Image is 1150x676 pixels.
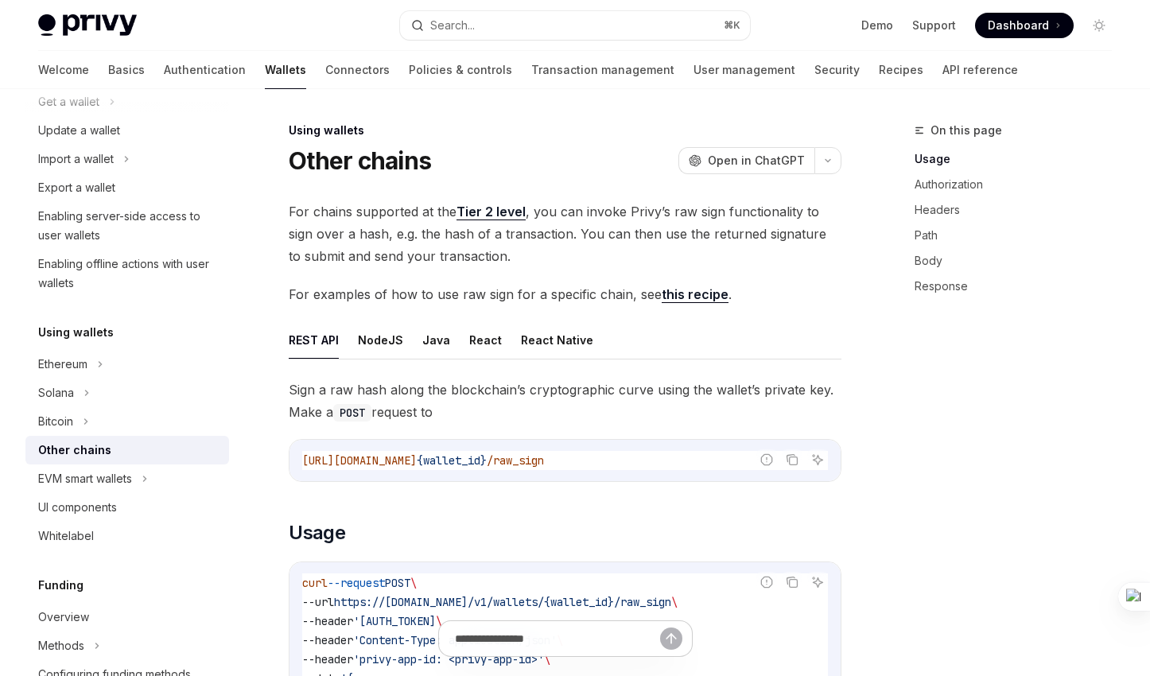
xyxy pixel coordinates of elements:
a: Welcome [38,51,89,89]
div: EVM smart wallets [38,469,132,488]
div: Solana [38,383,74,402]
a: Path [915,223,1125,248]
a: User management [693,51,795,89]
div: Search... [430,16,475,35]
button: REST API [289,321,339,359]
a: this recipe [662,286,728,303]
a: Export a wallet [25,173,229,202]
div: Other chains [38,441,111,460]
div: Bitcoin [38,412,73,431]
button: Ethereum [25,350,229,379]
a: Connectors [325,51,390,89]
span: '[AUTH_TOKEN] [353,614,436,628]
div: Enabling offline actions with user wallets [38,254,220,293]
button: NodeJS [358,321,403,359]
button: Copy the contents from the code block [782,572,802,592]
button: Ask AI [807,449,828,470]
button: Bitcoin [25,407,229,436]
div: Export a wallet [38,178,115,197]
span: \ [436,614,442,628]
span: --header [302,614,353,628]
div: Using wallets [289,122,841,138]
a: Policies & controls [409,51,512,89]
input: Ask a question... [455,621,660,656]
div: Update a wallet [38,121,120,140]
span: POST [385,576,410,590]
span: Sign a raw hash along the blockchain’s cryptographic curve using the wallet’s private key. Make a... [289,379,841,423]
button: React [469,321,502,359]
a: Other chains [25,436,229,464]
a: Tier 2 level [457,204,526,220]
button: Copy the contents from the code block [782,449,802,470]
button: Ask AI [807,572,828,592]
button: Java [422,321,450,359]
h1: Other chains [289,146,431,175]
button: Report incorrect code [756,572,777,592]
div: Whitelabel [38,526,94,546]
img: light logo [38,14,137,37]
a: Whitelabel [25,522,229,550]
a: Enabling server-side access to user wallets [25,202,229,250]
a: Dashboard [975,13,1074,38]
div: Import a wallet [38,150,114,169]
span: /raw_sign [487,453,544,468]
span: https://[DOMAIN_NAME]/v1/wallets/{wallet_id}/raw_sign [334,595,671,609]
a: Wallets [265,51,306,89]
span: For chains supported at the , you can invoke Privy’s raw sign functionality to sign over a hash, ... [289,200,841,267]
span: \ [671,595,678,609]
button: Search...⌘K [400,11,749,40]
h5: Funding [38,576,84,595]
span: Usage [289,520,345,546]
span: --url [302,595,334,609]
h5: Using wallets [38,323,114,342]
div: Methods [38,636,84,655]
button: EVM smart wallets [25,464,229,493]
a: Basics [108,51,145,89]
code: POST [333,404,371,422]
span: Dashboard [988,17,1049,33]
span: On this page [930,121,1002,140]
button: Report incorrect code [756,449,777,470]
a: Body [915,248,1125,274]
button: React Native [521,321,593,359]
button: Toggle dark mode [1086,13,1112,38]
span: Open in ChatGPT [708,153,805,169]
a: Transaction management [531,51,674,89]
div: Ethereum [38,355,87,374]
a: Update a wallet [25,116,229,145]
span: {wallet_id} [417,453,487,468]
div: UI components [38,498,117,517]
a: Response [915,274,1125,299]
span: --request [328,576,385,590]
button: Open in ChatGPT [678,147,814,174]
a: Security [814,51,860,89]
a: Overview [25,603,229,631]
a: API reference [942,51,1018,89]
span: ⌘ K [724,19,740,32]
div: Enabling server-side access to user wallets [38,207,220,245]
span: [URL][DOMAIN_NAME] [302,453,417,468]
button: Methods [25,631,229,660]
a: Authentication [164,51,246,89]
span: \ [410,576,417,590]
a: Authorization [915,172,1125,197]
a: Demo [861,17,893,33]
span: curl [302,576,328,590]
a: Headers [915,197,1125,223]
button: Send message [660,627,682,650]
div: Overview [38,608,89,627]
a: UI components [25,493,229,522]
button: Solana [25,379,229,407]
a: Support [912,17,956,33]
a: Enabling offline actions with user wallets [25,250,229,297]
button: Import a wallet [25,145,229,173]
a: Recipes [879,51,923,89]
span: For examples of how to use raw sign for a specific chain, see . [289,283,841,305]
a: Usage [915,146,1125,172]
